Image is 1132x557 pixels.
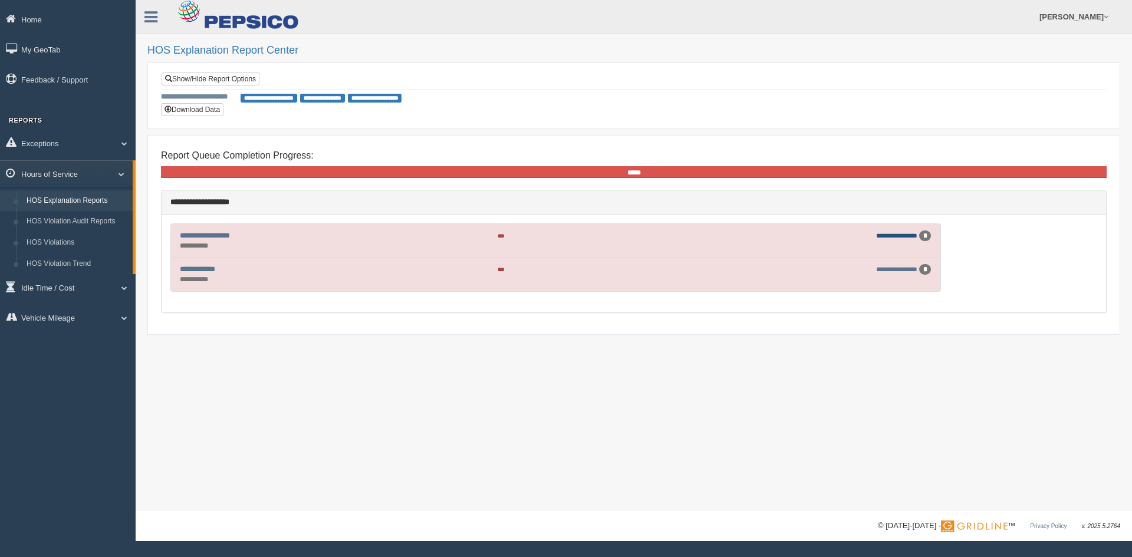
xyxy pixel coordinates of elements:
h2: HOS Explanation Report Center [147,45,1120,57]
div: © [DATE]-[DATE] - ™ [878,520,1120,532]
button: Download Data [161,103,223,116]
a: Privacy Policy [1030,523,1067,529]
img: Gridline [941,520,1008,532]
a: HOS Violation Trend [21,253,133,275]
a: HOS Violation Audit Reports [21,211,133,232]
span: v. 2025.5.2764 [1082,523,1120,529]
h4: Report Queue Completion Progress: [161,150,1107,161]
a: Show/Hide Report Options [162,72,259,85]
a: HOS Violations [21,232,133,253]
a: HOS Explanation Reports [21,190,133,212]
